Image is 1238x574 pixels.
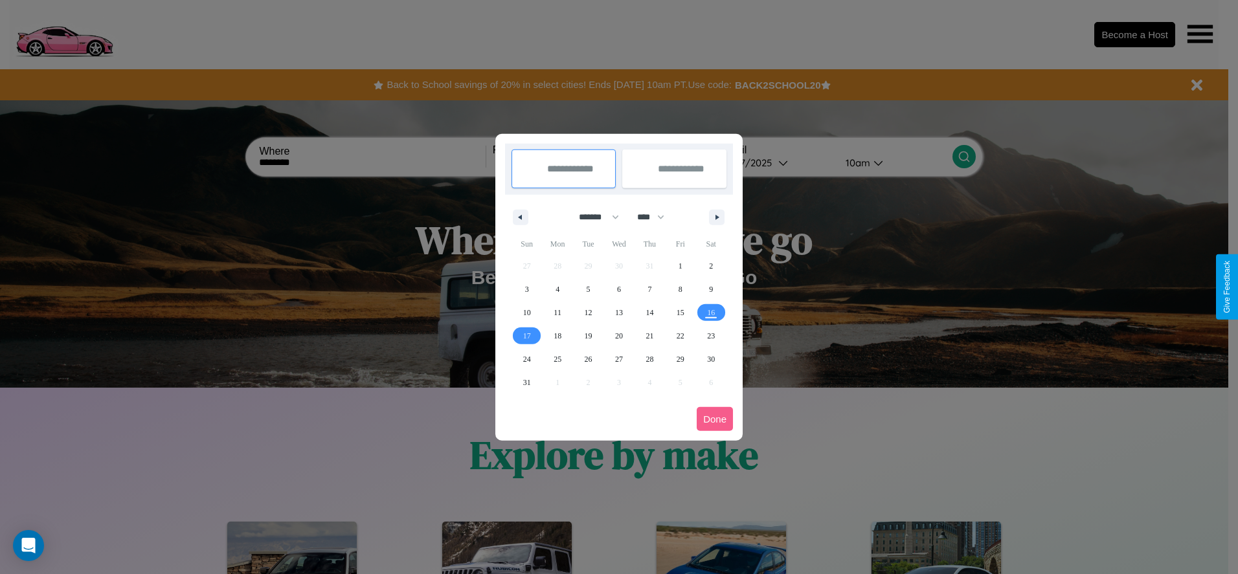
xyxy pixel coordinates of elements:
button: 22 [665,324,695,348]
button: 13 [603,301,634,324]
span: 8 [679,278,682,301]
span: 25 [554,348,561,371]
span: 17 [523,324,531,348]
span: 13 [615,301,623,324]
button: 11 [542,301,572,324]
button: 24 [512,348,542,371]
button: 20 [603,324,634,348]
button: 1 [665,254,695,278]
button: 3 [512,278,542,301]
button: 27 [603,348,634,371]
span: 21 [646,324,653,348]
span: 30 [707,348,715,371]
button: 10 [512,301,542,324]
button: 28 [635,348,665,371]
span: Wed [603,234,634,254]
span: 9 [709,278,713,301]
span: 27 [615,348,623,371]
button: 5 [573,278,603,301]
span: Mon [542,234,572,254]
div: Give Feedback [1222,261,1232,313]
button: 6 [603,278,634,301]
button: 4 [542,278,572,301]
span: Sat [696,234,726,254]
button: 29 [665,348,695,371]
span: 6 [617,278,621,301]
span: 22 [677,324,684,348]
span: Fri [665,234,695,254]
span: 15 [677,301,684,324]
button: 17 [512,324,542,348]
div: Open Intercom Messenger [13,530,44,561]
span: 12 [585,301,592,324]
button: 7 [635,278,665,301]
button: 18 [542,324,572,348]
span: 29 [677,348,684,371]
button: 2 [696,254,726,278]
span: 3 [525,278,529,301]
span: Thu [635,234,665,254]
span: Tue [573,234,603,254]
button: 31 [512,371,542,394]
span: 5 [587,278,591,301]
button: 23 [696,324,726,348]
span: 1 [679,254,682,278]
span: 2 [709,254,713,278]
button: 14 [635,301,665,324]
button: 15 [665,301,695,324]
button: 8 [665,278,695,301]
button: 30 [696,348,726,371]
span: 20 [615,324,623,348]
span: 4 [556,278,559,301]
span: 31 [523,371,531,394]
button: 12 [573,301,603,324]
span: 28 [646,348,653,371]
span: 24 [523,348,531,371]
span: 14 [646,301,653,324]
button: 19 [573,324,603,348]
button: 26 [573,348,603,371]
button: 25 [542,348,572,371]
button: 16 [696,301,726,324]
span: 19 [585,324,592,348]
span: 10 [523,301,531,324]
span: 11 [554,301,561,324]
span: 16 [707,301,715,324]
button: 9 [696,278,726,301]
span: 7 [647,278,651,301]
span: Sun [512,234,542,254]
span: 26 [585,348,592,371]
button: 21 [635,324,665,348]
span: 23 [707,324,715,348]
button: Done [697,407,733,431]
span: 18 [554,324,561,348]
